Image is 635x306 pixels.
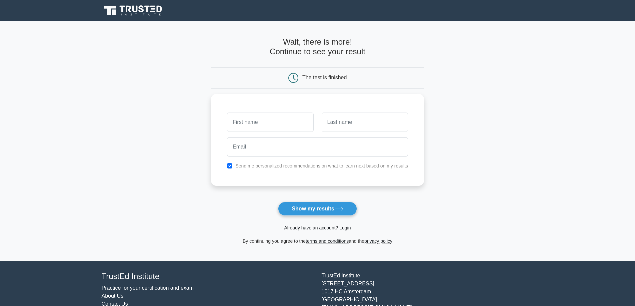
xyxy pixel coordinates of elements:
input: Last name [322,113,408,132]
input: Email [227,137,408,156]
input: First name [227,113,313,132]
div: The test is finished [302,75,347,80]
a: Practice for your certification and exam [102,285,194,291]
h4: TrustEd Institute [102,272,314,281]
h4: Wait, there is more! Continue to see your result [211,37,424,57]
button: Show my results [278,202,357,216]
a: privacy policy [364,238,392,244]
a: terms and conditions [306,238,349,244]
a: Already have an account? Login [284,225,351,230]
a: About Us [102,293,124,299]
label: Send me personalized recommendations on what to learn next based on my results [235,163,408,168]
div: By continuing you agree to the and the [207,237,428,245]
